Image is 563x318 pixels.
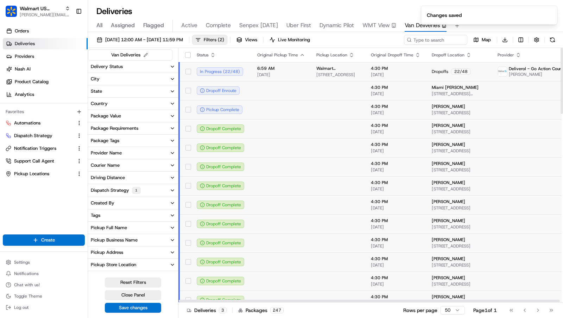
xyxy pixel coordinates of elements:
span: [DATE] 12:00 AM - [DATE] 11:59 PM [105,37,183,43]
div: Tags [91,212,100,219]
span: [DATE] [371,167,420,173]
div: 📗 [7,158,13,164]
span: unihopllc [22,109,41,115]
span: [STREET_ADDRESS] [432,167,486,173]
button: Package Tags [88,135,178,147]
span: Original Pickup Time [257,52,298,58]
span: 4:30 PM [371,123,420,128]
span: [DATE] [371,110,420,116]
span: Knowledge Base [14,157,54,164]
span: Original Dropoff Time [371,52,413,58]
span: Dropoffs [432,69,448,74]
button: Package Value [88,110,178,122]
button: Refresh [548,35,557,45]
span: Orders [15,28,29,34]
span: All [96,21,102,30]
span: Chat with us! [14,282,40,288]
span: Automations [14,120,40,126]
a: 📗Knowledge Base [4,154,57,167]
button: Pickup Complete [197,105,242,114]
button: Close Panel [105,290,161,300]
span: 4:30 PM [371,275,420,281]
span: Flagged [143,21,164,30]
span: [DATE] [46,109,61,115]
div: Provider Name [91,150,122,156]
button: Dispatch Strategy [3,130,85,141]
span: [DATE] [371,205,420,211]
span: [PERSON_NAME] [432,275,465,281]
img: profile_deliverol_nashtms.png [498,67,507,76]
div: Pickup Business Name [91,237,138,243]
span: [DATE] [371,281,420,287]
span: [PERSON_NAME] [432,180,465,185]
span: 4:30 PM [371,237,420,243]
span: Filters [204,37,224,43]
span: 4:30 PM [371,66,420,71]
button: Dropoff Complete [197,201,244,209]
span: [DATE] [371,148,420,154]
span: 4:30 PM [371,142,420,147]
span: Status [197,52,209,58]
div: Dispatch Strategy [91,187,141,194]
button: Walmart US Stores [20,5,62,12]
span: Van Deliveries [405,21,440,30]
p: Rows per page [403,307,437,314]
h1: Deliveries [96,6,132,17]
span: Toggle Theme [14,293,42,299]
div: Package Tags [91,137,119,144]
span: Dynamic Pilot [320,21,354,30]
button: Walmart US StoresWalmart US Stores[PERSON_NAME][EMAIL_ADDRESS][DOMAIN_NAME] [3,3,73,20]
span: [DATE] [371,224,420,230]
button: Dropoff Complete [197,143,244,152]
div: 1 [132,187,141,194]
span: [STREET_ADDRESS] [432,205,486,211]
button: See all [109,90,128,98]
button: Filters(2) [192,35,227,45]
button: Delivery Status [88,61,178,73]
button: Dropoff Complete [197,296,244,304]
span: [PERSON_NAME] [432,294,465,300]
div: City [91,76,100,82]
span: Assigned [111,21,135,30]
span: [STREET_ADDRESS] [432,186,486,192]
div: Dropoff Complete [197,239,244,247]
img: 9188753566659_6852d8bf1fb38e338040_72.png [15,67,27,80]
span: Pickup Location [316,52,347,58]
button: Dropoff Complete [197,258,244,266]
div: Packages [238,307,284,314]
span: [STREET_ADDRESS][PERSON_NAME] [432,91,486,97]
span: Senpex [DATE] [239,21,278,30]
button: Tags [88,209,178,221]
button: Live Monitoring [266,35,313,45]
div: Pickup Store Location [91,262,136,268]
span: [PERSON_NAME] [432,123,465,128]
button: Dropoff Complete [197,124,244,133]
span: Deliveries [15,41,35,47]
div: Country [91,100,108,107]
a: Notification Triggers [6,145,74,152]
input: Clear [18,45,116,53]
button: City [88,73,178,85]
a: Powered byPylon [50,174,85,180]
span: [DATE] [371,186,420,192]
button: Settings [3,257,85,267]
button: Pickup Address [88,246,178,258]
div: Package Value [91,113,121,119]
img: Nash [7,7,21,21]
span: [PERSON_NAME] [432,161,465,166]
span: Uber First [286,21,311,30]
a: Deliveries [3,38,88,49]
a: Support Call Agent [6,158,74,164]
button: Start new chat [120,69,128,78]
button: Package Requirements [88,122,178,134]
button: Save changes [105,303,161,313]
span: [STREET_ADDRESS] [432,129,486,135]
div: Deliveries [187,307,227,314]
span: Live Monitoring [278,37,310,43]
button: Dropoff Complete [197,277,244,285]
span: Notifications [14,271,39,276]
div: Package Requirements [91,125,138,132]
